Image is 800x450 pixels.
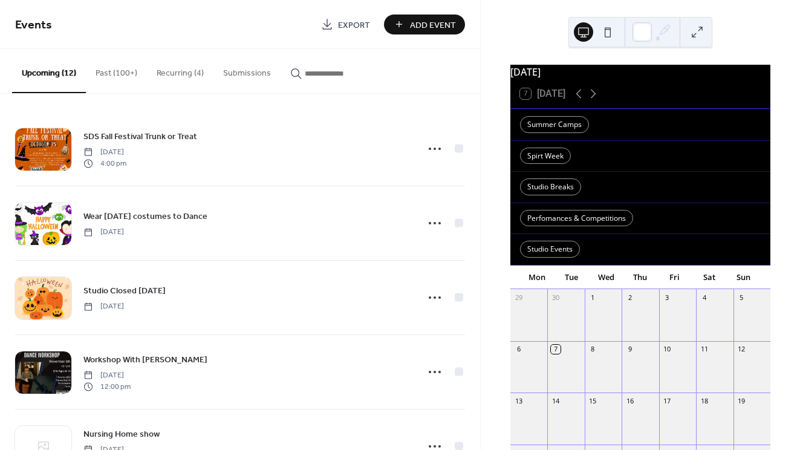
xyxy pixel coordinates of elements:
div: 18 [700,396,709,405]
span: [DATE] [83,147,126,158]
span: [DATE] [83,227,124,238]
div: 10 [663,345,672,354]
div: 8 [588,345,597,354]
span: Export [338,19,370,31]
a: Studio Closed [DATE] [83,284,166,298]
div: 4 [700,293,709,302]
span: SDS Fall Festival Trunk or Treat [83,131,197,143]
div: Studio Breaks [520,178,581,195]
span: 12:00 pm [83,381,131,392]
span: Add Event [410,19,456,31]
span: Studio Closed [DATE] [83,285,166,298]
div: 29 [514,293,523,302]
div: Spirt Week [520,148,571,165]
div: [DATE] [510,65,770,79]
span: Workshop With [PERSON_NAME] [83,354,207,367]
div: 1 [588,293,597,302]
div: Summer Camps [520,116,589,133]
button: Past (100+) [86,49,147,92]
div: 17 [663,396,672,405]
a: Wear [DATE] costumes to Dance [83,209,207,223]
div: Fri [657,266,692,290]
div: 19 [737,396,746,405]
div: 6 [514,345,523,354]
div: 16 [625,396,634,405]
div: Studio Events [520,241,580,258]
a: Workshop With [PERSON_NAME] [83,353,207,367]
div: 2 [625,293,634,302]
div: Tue [554,266,589,290]
div: 11 [700,345,709,354]
div: Perfomances & Competitions [520,210,633,227]
div: 5 [737,293,746,302]
button: Submissions [213,49,281,92]
div: 3 [663,293,672,302]
button: Recurring (4) [147,49,213,92]
a: SDS Fall Festival Trunk or Treat [83,129,197,143]
span: [DATE] [83,301,124,312]
div: Sat [692,266,726,290]
span: [DATE] [83,370,131,381]
button: Add Event [384,15,465,34]
div: 30 [551,293,560,302]
div: Wed [589,266,623,290]
span: Wear [DATE] costumes to Dance [83,210,207,223]
div: Thu [623,266,657,290]
div: Mon [520,266,554,290]
button: Upcoming (12) [12,49,86,93]
span: Nursing Home show [83,428,160,441]
div: 13 [514,396,523,405]
div: 14 [551,396,560,405]
div: 15 [588,396,597,405]
div: 7 [551,345,560,354]
a: Nursing Home show [83,427,160,441]
div: 12 [737,345,746,354]
div: 9 [625,345,634,354]
span: Events [15,13,52,37]
div: Sun [726,266,761,290]
a: Export [312,15,379,34]
span: 4:00 pm [83,158,126,169]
